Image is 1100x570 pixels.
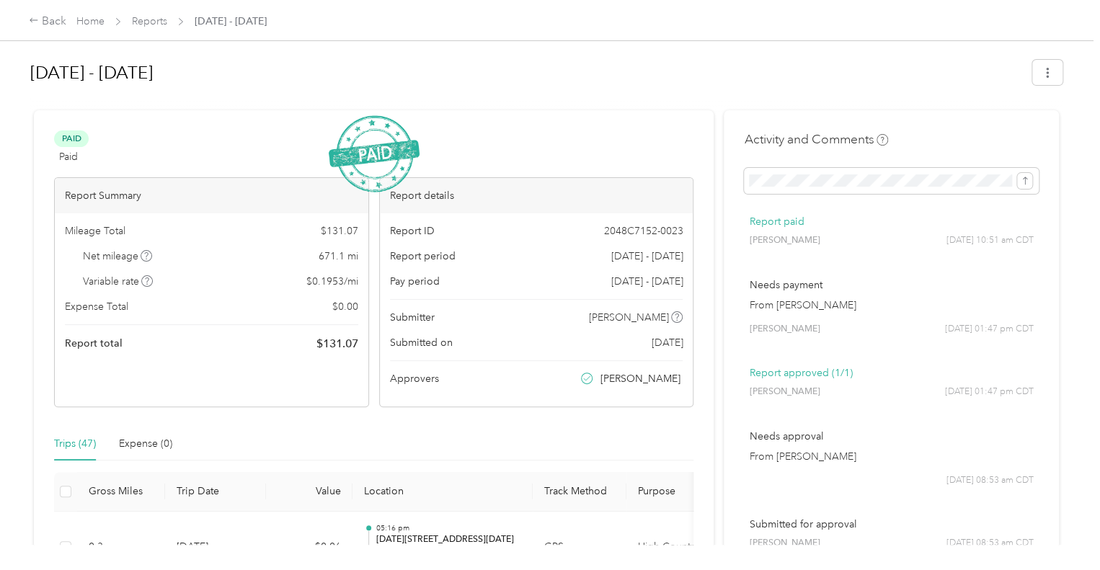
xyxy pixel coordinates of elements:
[945,323,1034,336] span: [DATE] 01:47 pm CDT
[30,55,1022,90] h1: May 1 - 31, 2025
[76,15,105,27] a: Home
[65,336,123,351] span: Report total
[749,365,1034,380] p: Report approved (1/1)
[132,15,167,27] a: Reports
[54,436,96,452] div: Trips (47)
[749,234,820,247] span: [PERSON_NAME]
[119,436,172,452] div: Expense (0)
[380,178,693,213] div: Report details
[749,449,1034,464] p: From [PERSON_NAME]
[54,130,89,147] span: Paid
[83,249,153,264] span: Net mileage
[390,249,456,264] span: Report period
[376,523,521,533] p: 05:16 pm
[946,474,1034,487] span: [DATE] 08:53 am CDT
[749,386,820,398] span: [PERSON_NAME]
[65,299,128,314] span: Expense Total
[390,335,453,350] span: Submitted on
[65,223,125,239] span: Mileage Total
[749,517,1034,532] p: Submitted for approval
[266,472,352,512] th: Value
[29,13,66,30] div: Back
[319,249,358,264] span: 671.1 mi
[55,178,368,213] div: Report Summary
[749,537,820,550] span: [PERSON_NAME]
[611,249,683,264] span: [DATE] - [DATE]
[77,472,165,512] th: Gross Miles
[390,223,435,239] span: Report ID
[316,335,358,352] span: $ 131.07
[390,274,440,289] span: Pay period
[376,533,521,546] p: [DATE][STREET_ADDRESS][DATE]
[749,298,1034,313] p: From [PERSON_NAME]
[533,472,626,512] th: Track Method
[600,371,680,386] span: [PERSON_NAME]
[749,277,1034,293] p: Needs payment
[332,299,358,314] span: $ 0.00
[946,234,1034,247] span: [DATE] 10:51 am CDT
[626,472,735,512] th: Purpose
[390,310,435,325] span: Submitter
[603,223,683,239] span: 2048C7152-0023
[651,335,683,350] span: [DATE]
[946,537,1034,550] span: [DATE] 08:53 am CDT
[59,149,78,164] span: Paid
[749,429,1034,444] p: Needs approval
[744,130,888,148] h4: Activity and Comments
[945,386,1034,398] span: [DATE] 01:47 pm CDT
[749,323,820,336] span: [PERSON_NAME]
[329,115,420,192] img: PaidStamp
[321,223,358,239] span: $ 131.07
[83,274,154,289] span: Variable rate
[306,274,358,289] span: $ 0.1953 / mi
[390,371,439,386] span: Approvers
[195,14,267,29] span: [DATE] - [DATE]
[589,310,669,325] span: [PERSON_NAME]
[352,472,533,512] th: Location
[165,472,266,512] th: Trip Date
[1019,489,1100,570] iframe: Everlance-gr Chat Button Frame
[749,214,1034,229] p: Report paid
[611,274,683,289] span: [DATE] - [DATE]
